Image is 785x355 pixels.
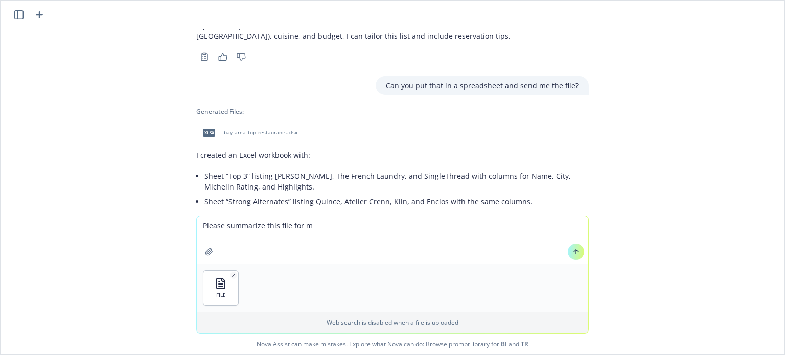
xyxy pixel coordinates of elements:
span: bay_area_top_restaurants.xlsx [224,129,297,136]
span: xlsx [203,129,215,136]
a: TR [521,340,528,348]
span: Nova Assist can make mistakes. Explore what Nova can do: Browse prompt library for and [5,334,780,354]
li: Sheet “Top 3” listing [PERSON_NAME], The French Laundry, and SingleThread with columns for Name, ... [204,169,589,194]
svg: Copy to clipboard [200,52,209,61]
textarea: To enrich screen reader interactions, please activate Accessibility in Grammarly extension settings [197,216,588,264]
div: xlsxbay_area_top_restaurants.xlsx [196,120,299,146]
p: Can you put that in a spreadsheet and send me the file? [386,80,579,91]
span: FILE [216,292,226,298]
a: BI [501,340,507,348]
div: Generated Files: [196,107,589,116]
li: Sheet “Strong Alternates” listing Quince, Atelier Crenn, Kiln, and Enclos with the same columns. [204,194,589,209]
button: Thumbs down [233,50,249,64]
button: FILE [203,271,238,305]
p: Web search is disabled when a file is uploaded [203,318,582,327]
p: If you share preferred location ([GEOGRAPHIC_DATA], [GEOGRAPHIC_DATA], [GEOGRAPHIC_DATA], [GEOGRA... [196,20,589,41]
p: I created an Excel workbook with: [196,150,589,160]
